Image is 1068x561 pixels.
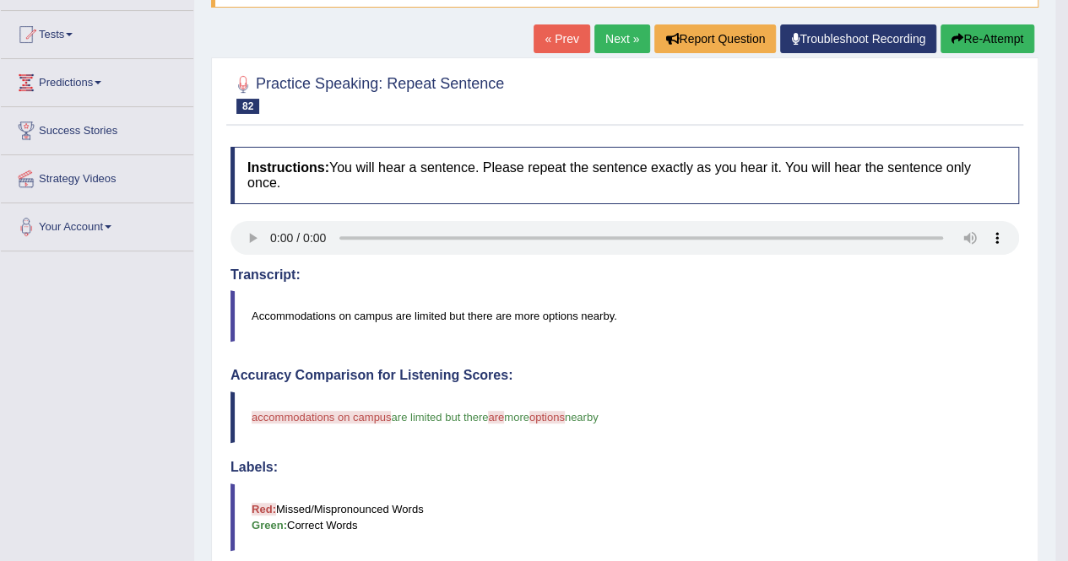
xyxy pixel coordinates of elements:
span: options [529,411,565,423]
a: Troubleshoot Recording [780,24,936,53]
h2: Practice Speaking: Repeat Sentence [230,72,504,114]
a: Success Stories [1,107,193,149]
h4: You will hear a sentence. Please repeat the sentence exactly as you hear it. You will hear the se... [230,147,1019,203]
a: Strategy Videos [1,155,193,197]
a: Predictions [1,59,193,101]
blockquote: Missed/Mispronounced Words Correct Words [230,483,1019,551]
b: Green: [252,519,287,531]
span: are limited but there [391,411,488,423]
button: Re-Attempt [941,24,1034,53]
a: Your Account [1,203,193,245]
span: are [488,411,504,423]
b: Red: [252,503,276,515]
button: Report Question [654,24,776,53]
a: Tests [1,11,193,53]
a: Next » [594,24,650,53]
span: 82 [236,99,259,114]
span: accommodations on campus [252,411,391,423]
span: more [504,411,529,423]
span: nearby [565,411,599,423]
b: Instructions: [247,160,329,175]
a: « Prev [534,24,589,53]
blockquote: Accommodations on campus are limited but there are more options nearby. [230,290,1019,342]
h4: Transcript: [230,267,1019,283]
h4: Labels: [230,460,1019,475]
h4: Accuracy Comparison for Listening Scores: [230,368,1019,383]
